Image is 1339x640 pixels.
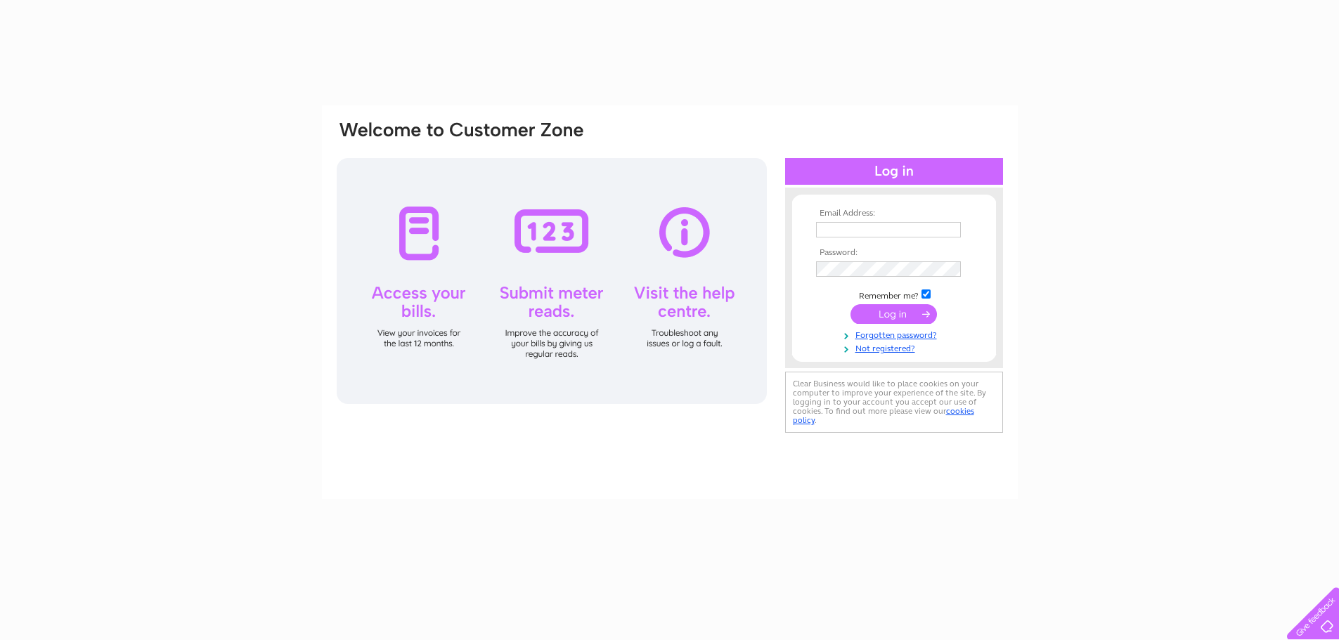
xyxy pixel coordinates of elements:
a: cookies policy [793,406,974,425]
td: Remember me? [813,287,976,301]
th: Email Address: [813,209,976,218]
a: Not registered? [816,341,976,354]
th: Password: [813,248,976,258]
div: Clear Business would like to place cookies on your computer to improve your experience of the sit... [785,372,1003,433]
input: Submit [850,304,937,324]
a: Forgotten password? [816,327,976,341]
